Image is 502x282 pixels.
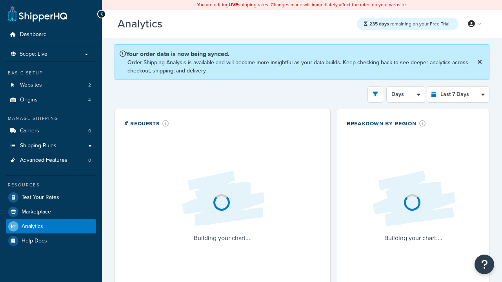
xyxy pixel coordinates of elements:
[6,93,96,107] a: Origins4
[366,164,460,233] img: Loading...
[176,164,270,233] img: Loading...
[6,139,96,153] a: Shipping Rules
[176,233,270,244] p: Building your chart....
[120,49,475,58] p: Your order data is now being synced.
[20,31,47,38] span: Dashboard
[6,205,96,219] a: Marketplace
[366,233,460,244] p: Building your chart....
[22,209,51,215] span: Marketplace
[6,190,96,204] a: Test Your Rates
[6,93,96,107] li: Origins
[367,86,383,103] button: open filter drawer
[475,255,494,274] button: Open Resource Center
[127,58,475,75] p: Order Shipping Analysis is available and will become more insightful as your data builds. Keep ch...
[88,82,91,89] span: 2
[6,115,96,122] div: Manage Shipping
[6,219,96,233] a: Analytics
[20,128,39,134] span: Carriers
[369,20,449,27] span: remaining on your Free Trial
[6,78,96,92] li: Websites
[22,223,43,230] span: Analytics
[88,157,91,164] span: 0
[164,21,191,30] span: Beta
[6,124,96,138] li: Carriers
[88,128,91,134] span: 0
[124,119,169,128] div: # Requests
[22,238,47,244] span: Help Docs
[347,119,426,128] div: Breakdown by Region
[6,78,96,92] a: Websites2
[20,51,47,58] span: Scope: Live
[229,1,238,8] b: LIVE
[88,97,91,103] span: 4
[20,97,38,103] span: Origins
[6,124,96,138] a: Carriers0
[6,70,96,76] div: Basic Setup
[20,143,56,149] span: Shipping Rules
[6,234,96,248] a: Help Docs
[6,27,96,42] a: Dashboard
[6,153,96,168] a: Advanced Features0
[6,182,96,188] div: Resources
[118,18,349,30] h3: Analytics
[20,82,42,89] span: Websites
[6,153,96,168] li: Advanced Features
[20,157,67,164] span: Advanced Features
[369,20,389,27] strong: 235 days
[22,194,59,201] span: Test Your Rates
